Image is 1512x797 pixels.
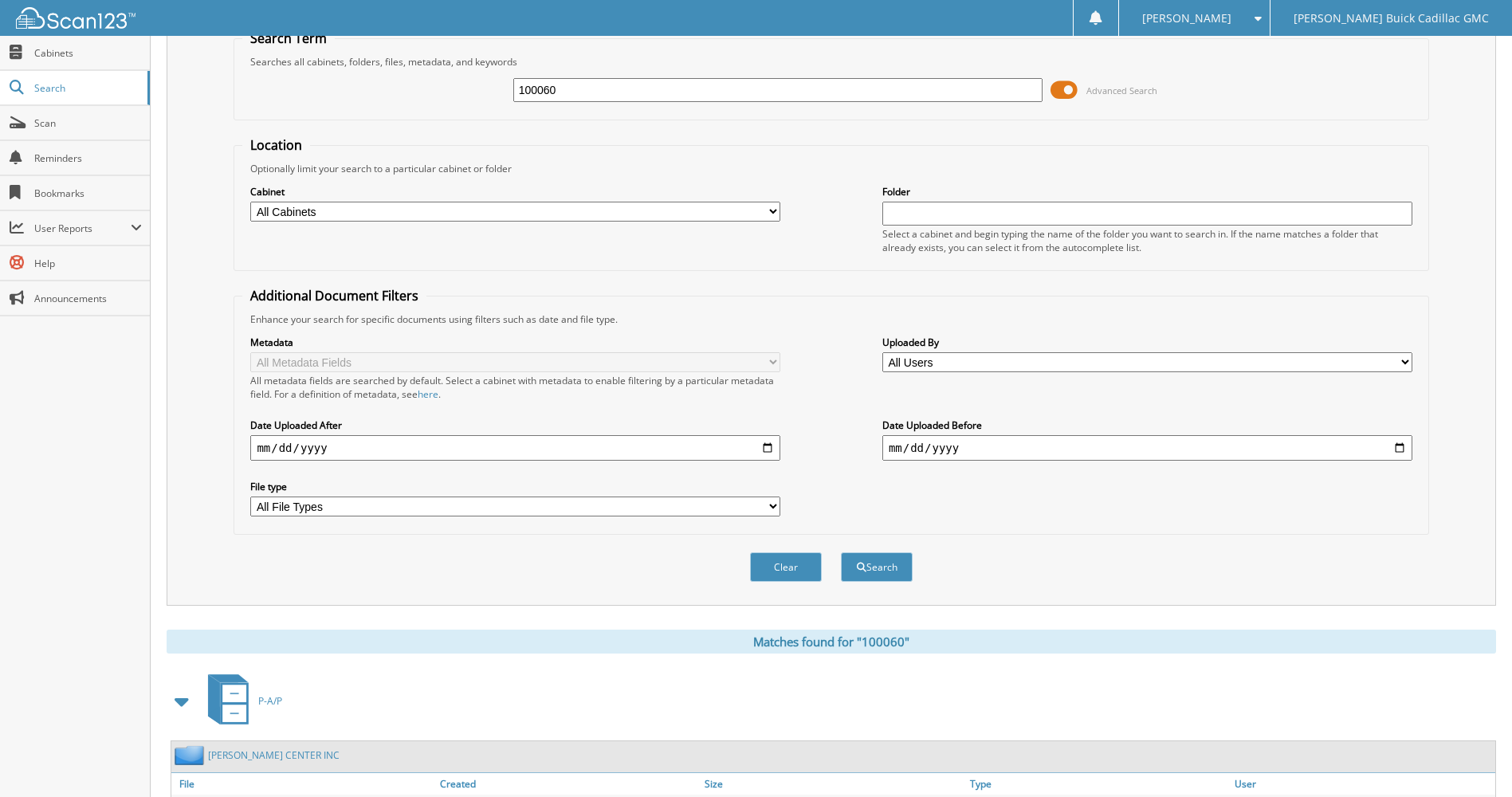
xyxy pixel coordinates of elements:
[250,185,780,198] label: Cabinet
[436,773,701,795] a: Created
[250,374,780,401] div: All metadata fields are searched by default. Select a cabinet with metadata to enable filtering b...
[1086,84,1157,96] span: Advanced Search
[882,336,1412,349] label: Uploaded By
[1432,720,1512,797] iframe: Chat Widget
[34,222,131,235] span: User Reports
[34,257,142,270] span: Help
[750,552,822,582] button: Clear
[242,312,1420,326] div: Enhance your search for specific documents using filters such as date and file type.
[882,185,1412,198] label: Folder
[250,418,780,432] label: Date Uploaded After
[250,435,780,461] input: start
[167,630,1496,654] div: Matches found for "100060"
[1231,773,1495,795] a: User
[34,116,142,130] span: Scan
[16,7,135,29] img: scan123-logo-white.svg
[882,227,1412,254] div: Select a cabinet and begin typing the name of the folder you want to search in. If the name match...
[34,81,139,95] span: Search
[250,480,780,493] label: File type
[258,694,282,708] span: P-A/P
[1142,14,1231,23] span: [PERSON_NAME]
[175,745,208,765] img: folder2.png
[242,136,310,154] legend: Location
[701,773,965,795] a: Size
[171,773,436,795] a: File
[242,29,335,47] legend: Search Term
[208,748,340,762] a: [PERSON_NAME] CENTER INC
[841,552,913,582] button: Search
[34,151,142,165] span: Reminders
[418,387,438,401] a: here
[242,55,1420,69] div: Searches all cabinets, folders, files, metadata, and keywords
[34,186,142,200] span: Bookmarks
[242,287,426,304] legend: Additional Document Filters
[34,292,142,305] span: Announcements
[242,162,1420,175] div: Optionally limit your search to a particular cabinet or folder
[1294,14,1489,23] span: [PERSON_NAME] Buick Cadillac GMC
[882,418,1412,432] label: Date Uploaded Before
[198,669,282,732] a: P-A/P
[966,773,1231,795] a: Type
[882,435,1412,461] input: end
[34,46,142,60] span: Cabinets
[250,336,780,349] label: Metadata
